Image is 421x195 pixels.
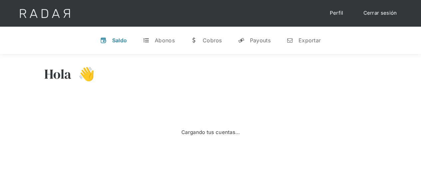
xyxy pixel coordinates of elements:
[287,37,293,44] div: n
[191,37,197,44] div: w
[357,7,404,20] a: Cerrar sesión
[299,37,321,44] div: Exportar
[44,66,72,82] h3: Hola
[323,7,350,20] a: Perfil
[181,129,240,136] div: Cargando tus cuentas...
[238,37,245,44] div: y
[100,37,107,44] div: v
[143,37,149,44] div: t
[203,37,222,44] div: Cobros
[155,37,175,44] div: Abonos
[112,37,127,44] div: Saldo
[72,66,95,82] h3: 👋
[250,37,271,44] div: Payouts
